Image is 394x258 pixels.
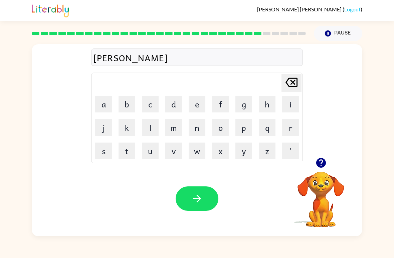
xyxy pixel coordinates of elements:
button: l [142,119,159,136]
button: x [212,143,229,159]
button: r [282,119,299,136]
button: b [119,96,135,112]
button: k [119,119,135,136]
button: f [212,96,229,112]
button: j [95,119,112,136]
button: ' [282,143,299,159]
button: n [189,119,205,136]
button: s [95,143,112,159]
video: Your browser must support playing .mp4 files to use Literably. Please try using another browser. [287,161,354,228]
img: Literably [32,3,69,17]
button: e [189,96,205,112]
div: ( ) [257,6,362,12]
button: Pause [314,26,362,41]
button: v [165,143,182,159]
button: u [142,143,159,159]
button: w [189,143,205,159]
button: p [235,119,252,136]
span: [PERSON_NAME] [PERSON_NAME] [257,6,343,12]
button: h [259,96,275,112]
button: q [259,119,275,136]
button: m [165,119,182,136]
button: c [142,96,159,112]
button: i [282,96,299,112]
button: t [119,143,135,159]
a: Logout [344,6,361,12]
button: a [95,96,112,112]
button: y [235,143,252,159]
button: o [212,119,229,136]
button: g [235,96,252,112]
button: d [165,96,182,112]
button: z [259,143,275,159]
div: [PERSON_NAME] [93,51,301,65]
